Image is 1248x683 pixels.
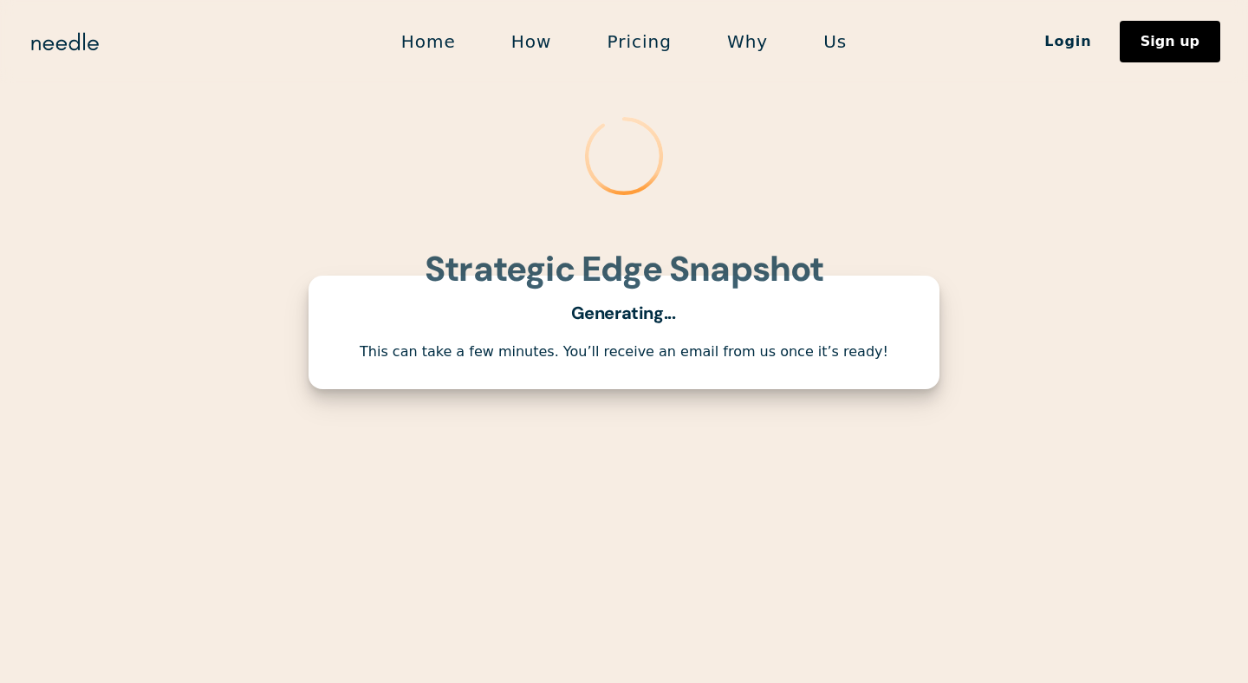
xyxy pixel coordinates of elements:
[796,23,874,60] a: Us
[329,343,919,361] div: This can take a few minutes. You’ll receive an email from us once it’s ready!
[1120,21,1220,62] a: Sign up
[579,23,699,60] a: Pricing
[425,246,824,291] strong: Strategic Edge Snapshot
[699,23,796,60] a: Why
[1017,27,1120,56] a: Login
[571,303,678,322] div: Generating...
[374,23,484,60] a: Home
[484,23,580,60] a: How
[1141,35,1199,49] div: Sign up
